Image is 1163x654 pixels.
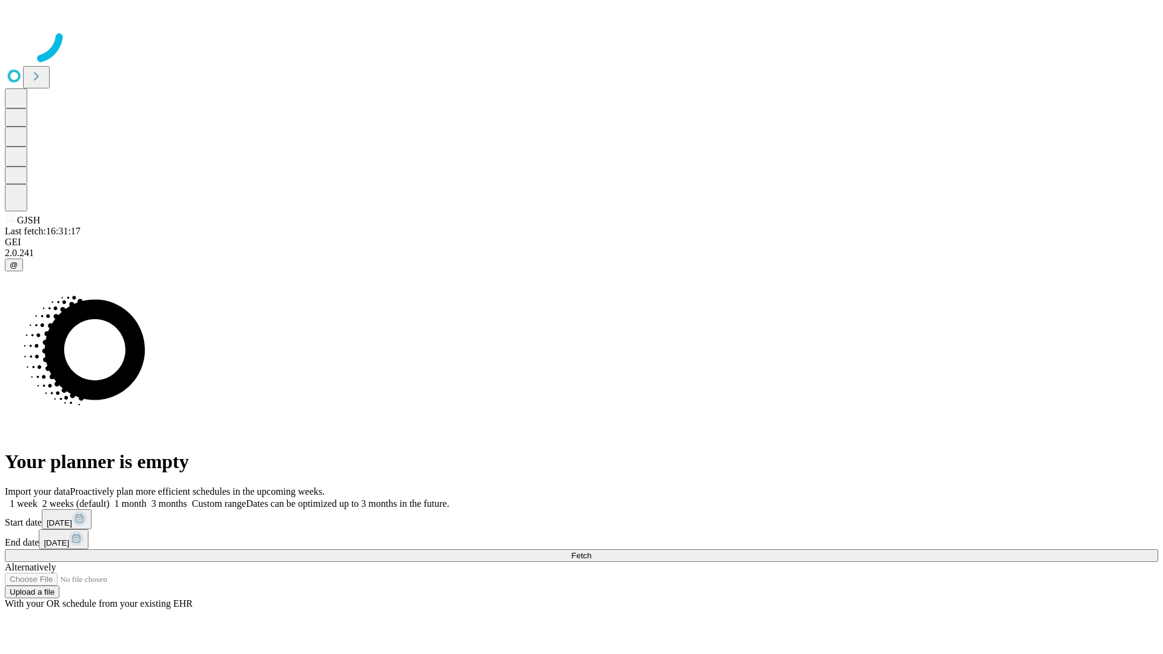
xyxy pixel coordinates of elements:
[17,215,40,225] span: GJSH
[5,237,1158,248] div: GEI
[5,259,23,271] button: @
[39,529,88,549] button: [DATE]
[10,498,38,509] span: 1 week
[5,486,70,497] span: Import your data
[47,518,72,527] span: [DATE]
[10,260,18,269] span: @
[42,509,91,529] button: [DATE]
[571,551,591,560] span: Fetch
[70,486,325,497] span: Proactively plan more efficient schedules in the upcoming weeks.
[42,498,110,509] span: 2 weeks (default)
[5,226,81,236] span: Last fetch: 16:31:17
[151,498,187,509] span: 3 months
[5,529,1158,549] div: End date
[5,598,193,609] span: With your OR schedule from your existing EHR
[246,498,449,509] span: Dates can be optimized up to 3 months in the future.
[114,498,147,509] span: 1 month
[44,538,69,547] span: [DATE]
[5,509,1158,529] div: Start date
[192,498,246,509] span: Custom range
[5,248,1158,259] div: 2.0.241
[5,562,56,572] span: Alternatively
[5,549,1158,562] button: Fetch
[5,586,59,598] button: Upload a file
[5,451,1158,473] h1: Your planner is empty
